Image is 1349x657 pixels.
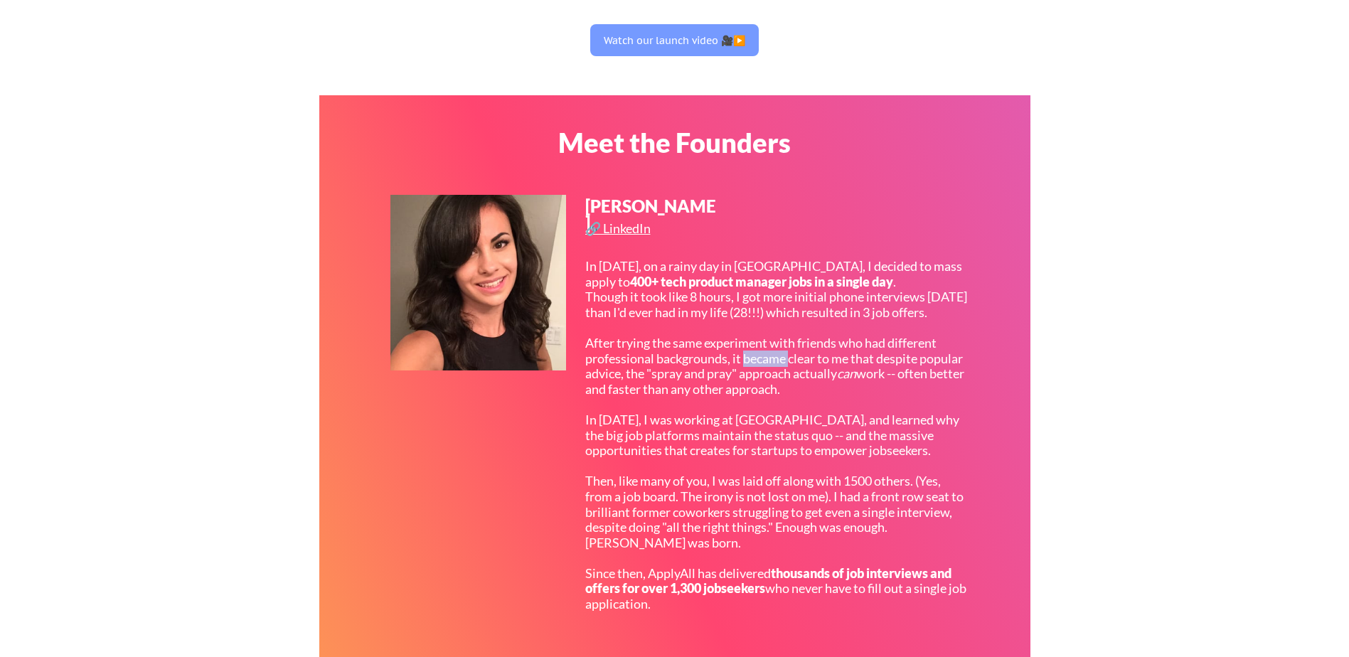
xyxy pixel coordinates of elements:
[837,365,856,381] em: can
[585,222,654,235] div: 🔗 LinkedIn
[585,222,654,240] a: 🔗 LinkedIn
[590,24,759,56] button: Watch our launch video 🎥▶️
[585,198,718,232] div: [PERSON_NAME]
[492,129,857,156] div: Meet the Founders
[585,565,954,597] strong: thousands of job interviews and offers for over 1,300 jobseekers
[585,259,967,612] div: In [DATE], on a rainy day in [GEOGRAPHIC_DATA], I decided to mass apply to . Though it took like ...
[630,274,893,289] strong: 400+ tech product manager jobs in a single day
